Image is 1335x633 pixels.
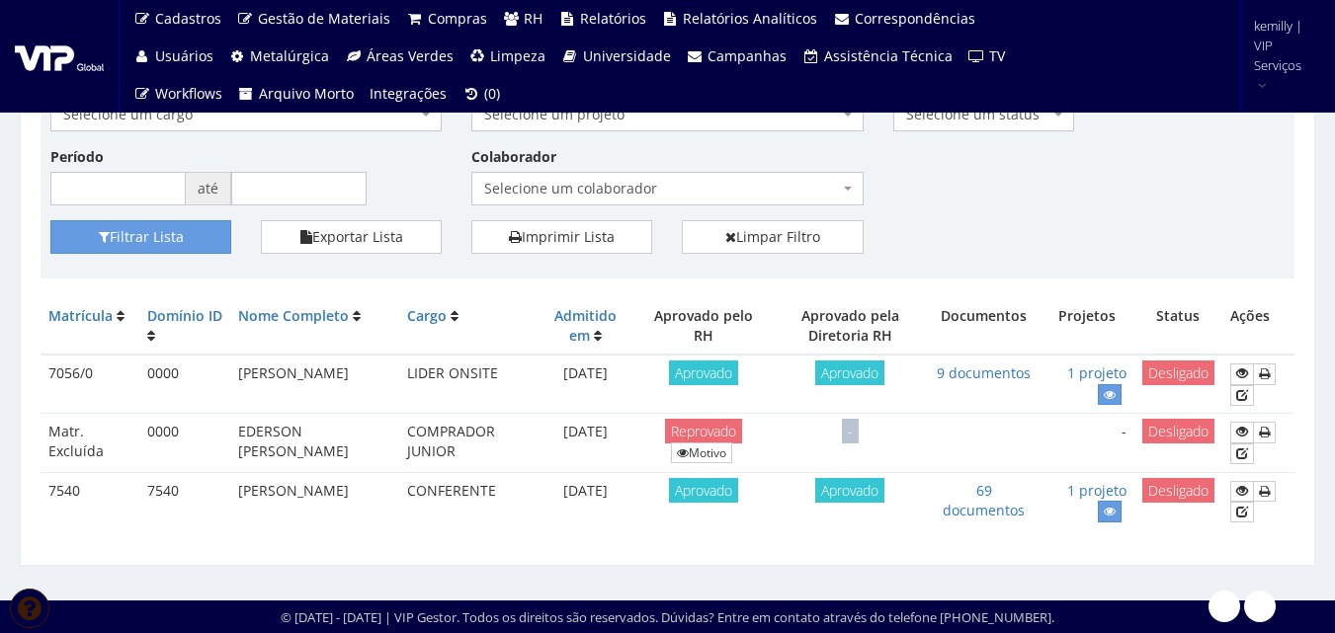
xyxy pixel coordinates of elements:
span: Gestão de Materiais [258,9,390,28]
th: Aprovado pela Diretoria RH [772,298,928,355]
a: Cargo [407,306,447,325]
label: Período [50,147,104,167]
span: Reprovado [665,419,742,443]
span: TV [989,46,1005,65]
td: [PERSON_NAME] [230,472,398,530]
span: Desligado [1142,360,1214,385]
img: logo [15,41,104,71]
td: [DATE] [536,414,636,473]
a: Usuários [125,38,221,75]
span: Selecione um cargo [63,105,417,124]
a: Assistência Técnica [794,38,960,75]
a: Metalúrgica [221,38,338,75]
td: CONFERENTE [399,472,536,530]
span: Integrações [370,84,447,103]
span: até [186,172,231,205]
span: Selecione um status [893,98,1074,131]
a: Universidade [553,38,679,75]
td: 7540 [41,472,139,530]
span: Desligado [1142,478,1214,503]
span: kemilly | VIP Serviços [1254,16,1309,75]
a: TV [960,38,1014,75]
span: - [842,419,859,443]
span: Selecione um colaborador [471,172,863,205]
span: Aprovado [669,478,738,503]
td: Matr. Excluída [41,414,139,473]
div: © [DATE] - [DATE] | VIP Gestor. Todos os direitos são reservados. Dúvidas? Entre em contato atrav... [281,608,1054,627]
span: Aprovado [669,360,738,385]
span: Aprovado [815,360,884,385]
a: Integrações [362,75,455,113]
span: Arquivo Morto [259,84,354,103]
span: Cadastros [155,9,221,28]
span: Selecione um colaborador [484,179,838,198]
a: 1 projeto [1067,363,1126,382]
td: - [1040,414,1133,473]
span: Selecione um projeto [484,105,838,124]
td: [DATE] [536,355,636,414]
span: Universidade [583,46,671,65]
a: Limpar Filtro [682,220,863,254]
button: Filtrar Lista [50,220,231,254]
button: Exportar Lista [261,220,442,254]
td: [PERSON_NAME] [230,355,398,414]
span: RH [524,9,542,28]
label: Colaborador [471,147,556,167]
td: [DATE] [536,472,636,530]
a: Arquivo Morto [230,75,363,113]
a: Admitido em [554,306,617,345]
a: Workflows [125,75,230,113]
span: Campanhas [708,46,787,65]
td: EDERSON [PERSON_NAME] [230,414,398,473]
span: Metalúrgica [250,46,329,65]
span: Selecione um status [906,105,1049,124]
span: Correspondências [855,9,975,28]
a: Áreas Verdes [337,38,461,75]
span: (0) [484,84,500,103]
a: Nome Completo [238,306,349,325]
a: 1 projeto [1067,481,1126,500]
td: COMPRADOR JUNIOR [399,414,536,473]
a: Imprimir Lista [471,220,652,254]
span: Desligado [1142,419,1214,443]
span: Selecione um cargo [50,98,442,131]
a: Motivo [671,442,732,463]
span: Workflows [155,84,222,103]
span: Relatórios [580,9,646,28]
span: Usuários [155,46,213,65]
th: Documentos [928,298,1040,355]
span: Relatórios Analíticos [683,9,817,28]
span: Compras [428,9,487,28]
a: Matrícula [48,306,113,325]
span: Limpeza [490,46,545,65]
span: Áreas Verdes [367,46,454,65]
a: Domínio ID [147,306,222,325]
a: (0) [455,75,508,113]
td: 7056/0 [41,355,139,414]
td: 0000 [139,355,230,414]
th: Projetos [1040,298,1133,355]
td: 7540 [139,472,230,530]
span: Assistência Técnica [824,46,953,65]
th: Ações [1222,298,1294,355]
td: 0000 [139,414,230,473]
th: Status [1134,298,1222,355]
th: Aprovado pelo RH [635,298,772,355]
span: Selecione um projeto [471,98,863,131]
a: 69 documentos [943,481,1025,519]
a: Campanhas [679,38,795,75]
a: Limpeza [461,38,554,75]
a: 9 documentos [937,363,1031,382]
td: LIDER ONSITE [399,355,536,414]
span: Aprovado [815,478,884,503]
